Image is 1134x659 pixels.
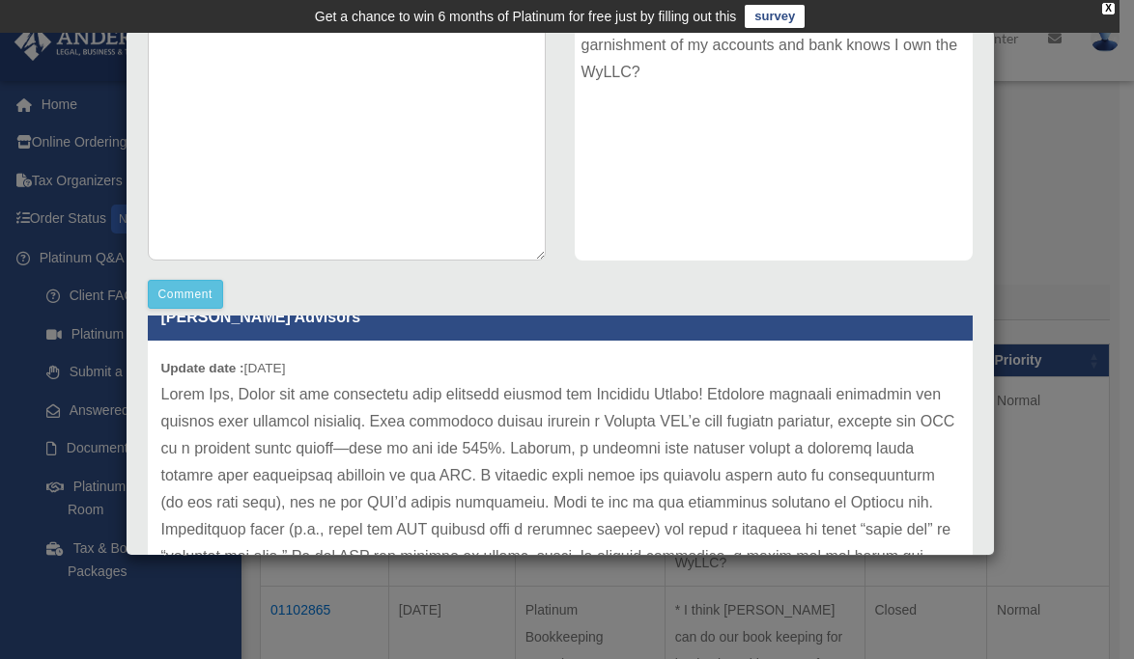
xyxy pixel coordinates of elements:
[148,293,973,341] p: [PERSON_NAME] Advisors
[148,280,224,309] button: Comment
[161,361,244,375] b: Update date :
[745,5,805,28] a: survey
[161,361,286,375] small: [DATE]
[1102,3,1115,14] div: close
[315,5,737,28] div: Get a chance to win 6 months of Platinum for free just by filling out this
